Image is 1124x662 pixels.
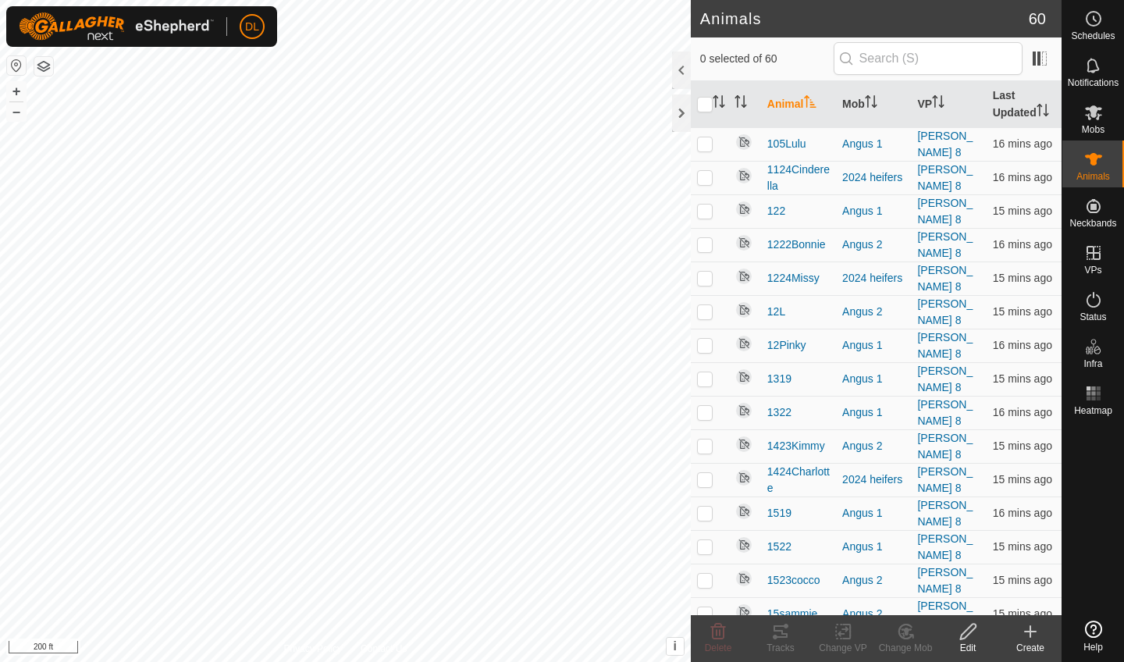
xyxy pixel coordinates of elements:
img: returning off [735,233,753,252]
a: [PERSON_NAME] 8 [917,465,973,494]
img: returning off [735,166,753,185]
span: 24 Sep 2025 at 2:25 am [993,507,1052,519]
button: i [667,638,684,655]
span: 1319 [767,371,791,387]
span: 24 Sep 2025 at 2:26 am [993,440,1052,452]
a: [PERSON_NAME] 8 [917,532,973,561]
img: returning off [735,301,753,319]
p-sorticon: Activate to sort [735,98,747,110]
div: Edit [937,641,999,655]
span: 24 Sep 2025 at 2:25 am [993,171,1052,183]
button: – [7,102,26,121]
button: + [7,82,26,101]
div: 2024 heifers [842,169,905,186]
th: Last Updated [987,81,1062,128]
p-sorticon: Activate to sort [713,98,725,110]
span: Infra [1083,359,1102,368]
span: 0 selected of 60 [700,51,834,67]
a: Privacy Policy [283,642,342,656]
a: [PERSON_NAME] 8 [917,600,973,628]
img: returning off [735,368,753,386]
span: DL [245,19,259,35]
a: [PERSON_NAME] 8 [917,365,973,393]
span: Animals [1076,172,1110,181]
span: 1322 [767,404,791,421]
div: Angus 1 [842,203,905,219]
a: [PERSON_NAME] 8 [917,331,973,360]
div: Change VP [812,641,874,655]
span: 1224Missy [767,270,820,287]
a: [PERSON_NAME] 8 [917,197,973,226]
img: returning off [735,536,753,554]
span: 12Pinky [767,337,806,354]
div: Angus 1 [842,371,905,387]
div: Angus 2 [842,606,905,622]
span: 1124Cinderella [767,162,830,194]
span: 24 Sep 2025 at 2:26 am [993,574,1052,586]
div: Tracks [749,641,812,655]
div: Angus 2 [842,438,905,454]
a: Contact Us [361,642,407,656]
h2: Animals [700,9,1029,28]
a: [PERSON_NAME] 8 [917,398,973,427]
span: Mobs [1082,125,1104,134]
span: 24 Sep 2025 at 2:26 am [993,540,1052,553]
a: [PERSON_NAME] 8 [917,264,973,293]
div: Create [999,641,1062,655]
span: Heatmap [1074,406,1112,415]
img: returning off [735,133,753,151]
span: 1523cocco [767,572,820,589]
span: Notifications [1068,78,1119,87]
span: i [674,639,677,653]
span: 1522 [767,539,791,555]
a: [PERSON_NAME] 8 [917,130,973,158]
span: 24 Sep 2025 at 2:26 am [993,607,1052,620]
p-sorticon: Activate to sort [865,98,877,110]
div: Angus 1 [842,539,905,555]
span: 15sammie [767,606,818,622]
th: VP [911,81,986,128]
div: Angus 2 [842,572,905,589]
div: 2024 heifers [842,472,905,488]
button: Reset Map [7,56,26,75]
div: Angus 1 [842,136,905,152]
span: 1222Bonnie [767,237,826,253]
span: 105Lulu [767,136,806,152]
img: returning off [735,502,753,521]
div: Angus 1 [842,337,905,354]
img: returning off [735,267,753,286]
span: 24 Sep 2025 at 2:25 am [993,372,1052,385]
th: Mob [836,81,911,128]
span: 24 Sep 2025 at 2:25 am [993,238,1052,251]
div: Angus 1 [842,404,905,421]
th: Animal [761,81,836,128]
span: 12L [767,304,785,320]
img: returning off [735,334,753,353]
div: Angus 2 [842,237,905,253]
img: returning off [735,200,753,219]
span: VPs [1084,265,1101,275]
div: Angus 1 [842,505,905,521]
span: 24 Sep 2025 at 2:25 am [993,137,1052,150]
span: 24 Sep 2025 at 2:26 am [993,272,1052,284]
span: 24 Sep 2025 at 2:26 am [993,473,1052,486]
p-sorticon: Activate to sort [804,98,816,110]
span: Help [1083,642,1103,652]
a: Help [1062,614,1124,658]
a: [PERSON_NAME] 8 [917,499,973,528]
input: Search (S) [834,42,1023,75]
button: Map Layers [34,57,53,76]
span: 24 Sep 2025 at 2:25 am [993,406,1052,418]
img: returning off [735,468,753,487]
span: Status [1080,312,1106,322]
span: 1423Kimmy [767,438,825,454]
img: returning off [735,401,753,420]
a: [PERSON_NAME] 8 [917,297,973,326]
span: Delete [705,642,732,653]
span: 122 [767,203,785,219]
span: 1519 [767,505,791,521]
div: Angus 2 [842,304,905,320]
span: 24 Sep 2025 at 2:26 am [993,205,1052,217]
img: returning off [735,569,753,588]
img: returning off [735,603,753,621]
